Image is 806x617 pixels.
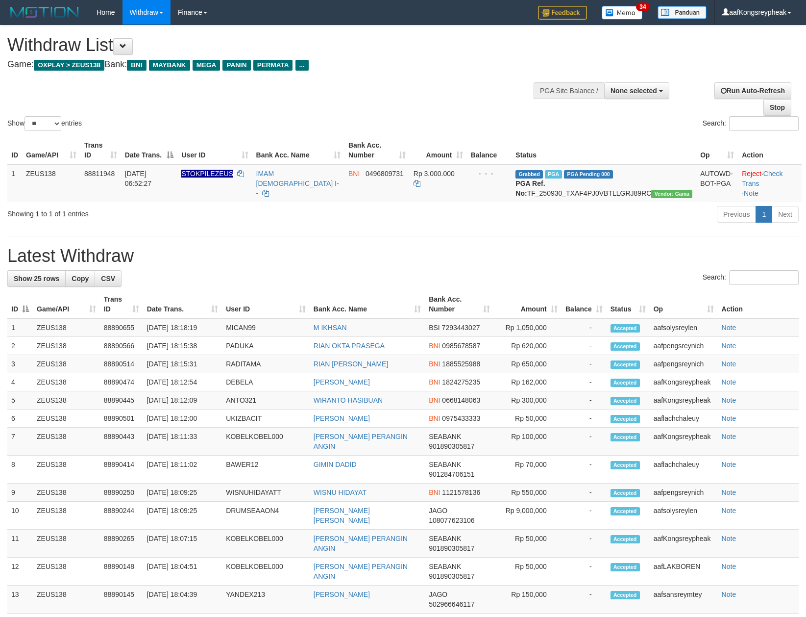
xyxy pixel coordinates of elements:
td: 8 [7,456,33,484]
a: Reject [742,170,761,178]
span: ... [295,60,309,71]
a: Note [722,488,736,496]
span: BSI [429,324,440,332]
a: [PERSON_NAME] PERANGIN ANGIN [314,535,408,552]
td: Rp 162,000 [494,373,562,391]
td: ZEUS138 [33,558,100,586]
a: [PERSON_NAME] [314,591,370,598]
span: SEABANK [429,535,461,542]
td: aafLAKBOREN [650,558,718,586]
td: [DATE] 18:18:19 [143,318,222,337]
span: Copy 901890305817 to clipboard [429,572,474,580]
img: Feedback.jpg [538,6,587,20]
td: 88890250 [100,484,143,502]
td: 88890566 [100,337,143,355]
td: ZEUS138 [33,391,100,410]
span: PANIN [222,60,250,71]
td: DEBELA [222,373,310,391]
th: Amount: activate to sort column ascending [410,136,467,164]
a: WIRANTO HASIBUAN [314,396,383,404]
a: [PERSON_NAME] PERANGIN ANGIN [314,433,408,450]
span: Copy 901284706151 to clipboard [429,470,474,478]
td: aafsolysreylen [650,318,718,337]
a: [PERSON_NAME] [314,378,370,386]
td: 9 [7,484,33,502]
td: 88890443 [100,428,143,456]
th: ID: activate to sort column descending [7,290,33,318]
span: Copy 0496809731 to clipboard [366,170,404,178]
th: Status: activate to sort column ascending [607,290,650,318]
td: ZEUS138 [33,586,100,614]
img: Button%20Memo.svg [602,6,643,20]
td: KOBELKOBEL000 [222,558,310,586]
td: · · [738,164,802,202]
td: 12 [7,558,33,586]
span: Accepted [611,507,640,515]
a: RIAN OKTA PRASEGA [314,342,385,350]
div: PGA Site Balance / [534,82,604,99]
th: Op: activate to sort column ascending [696,136,738,164]
span: BNI [429,360,440,368]
span: BNI [429,488,440,496]
td: 5 [7,391,33,410]
span: Copy 1121578136 to clipboard [442,488,480,496]
a: Note [722,591,736,598]
td: aafsansreymtey [650,586,718,614]
span: SEABANK [429,433,461,440]
span: BNI [429,396,440,404]
td: - [562,502,607,530]
td: Rp 50,000 [494,410,562,428]
td: AUTOWD-BOT-PGA [696,164,738,202]
span: Copy 1885525988 to clipboard [442,360,480,368]
span: BNI [429,342,440,350]
td: Rp 9,000,000 [494,502,562,530]
span: Grabbed [515,170,543,179]
th: Trans ID: activate to sort column ascending [80,136,121,164]
span: SEABANK [429,461,461,468]
td: KOBELKOBEL000 [222,530,310,558]
td: RADITAMA [222,355,310,373]
td: 88890148 [100,558,143,586]
a: Note [722,360,736,368]
td: [DATE] 18:07:15 [143,530,222,558]
a: Note [722,342,736,350]
span: Copy 0975433333 to clipboard [442,414,480,422]
a: Check Trans [742,170,782,187]
td: - [562,355,607,373]
a: Note [722,433,736,440]
button: None selected [604,82,669,99]
td: 1 [7,164,22,202]
td: [DATE] 18:11:02 [143,456,222,484]
span: Accepted [611,535,640,543]
th: Bank Acc. Name: activate to sort column ascending [310,290,425,318]
div: - - - [471,169,508,179]
td: ZEUS138 [33,456,100,484]
th: User ID: activate to sort column ascending [177,136,252,164]
th: Date Trans.: activate to sort column ascending [143,290,222,318]
td: 88890414 [100,456,143,484]
span: Accepted [611,397,640,405]
span: JAGO [429,507,447,514]
td: ZEUS138 [33,373,100,391]
td: - [562,484,607,502]
td: 2 [7,337,33,355]
th: Bank Acc. Number: activate to sort column ascending [425,290,494,318]
td: 88890501 [100,410,143,428]
span: Accepted [611,591,640,599]
a: CSV [95,270,122,287]
td: - [562,337,607,355]
td: 88890514 [100,355,143,373]
a: [PERSON_NAME] PERANGIN ANGIN [314,563,408,580]
span: SEABANK [429,563,461,570]
td: - [562,410,607,428]
td: PADUKA [222,337,310,355]
td: Rp 650,000 [494,355,562,373]
th: Bank Acc. Name: activate to sort column ascending [252,136,344,164]
td: [DATE] 18:12:00 [143,410,222,428]
td: [DATE] 18:04:51 [143,558,222,586]
td: ZEUS138 [33,428,100,456]
span: Accepted [611,324,640,333]
td: MICAN99 [222,318,310,337]
td: 88890145 [100,586,143,614]
td: aafpengsreynich [650,484,718,502]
